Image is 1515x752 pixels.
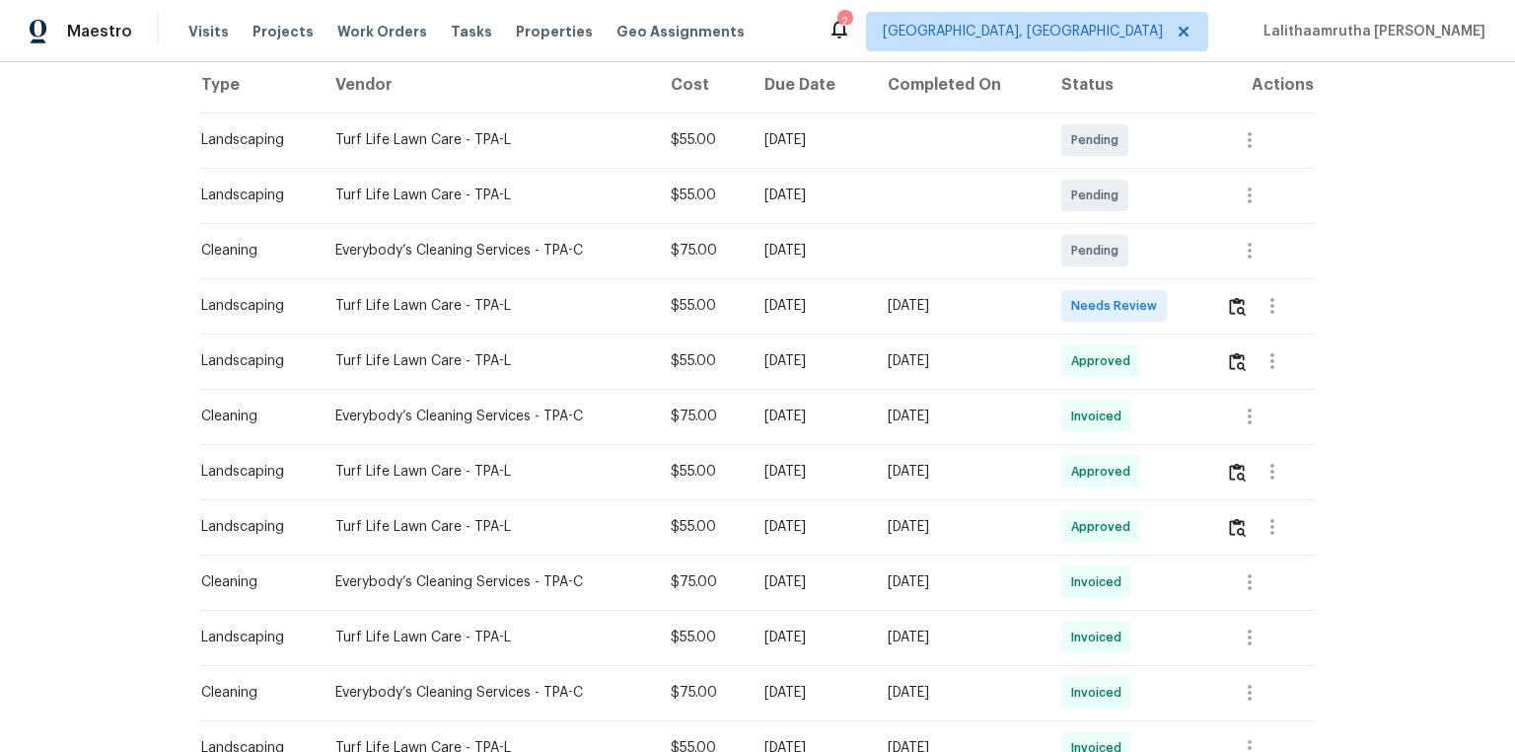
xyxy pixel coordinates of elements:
div: [DATE] [764,407,856,426]
span: Needs Review [1071,296,1165,316]
div: $55.00 [671,517,733,537]
button: Review Icon [1226,503,1249,551]
div: [DATE] [764,462,856,482]
div: Turf Life Lawn Care - TPA-L [335,351,639,371]
span: Invoiced [1071,407,1129,426]
div: $75.00 [671,407,733,426]
div: Turf Life Lawn Care - TPA-L [335,517,639,537]
span: Invoiced [1071,572,1129,592]
div: [DATE] [764,683,856,703]
div: $55.00 [671,462,733,482]
button: Review Icon [1226,338,1249,385]
div: [DATE] [888,572,1031,592]
div: [DATE] [764,351,856,371]
div: Turf Life Lawn Care - TPA-L [335,130,639,150]
div: [DATE] [764,517,856,537]
span: Properties [516,22,593,41]
div: Everybody’s Cleaning Services - TPA-C [335,572,639,592]
div: [DATE] [764,186,856,205]
div: [DATE] [888,407,1031,426]
div: Landscaping [201,628,304,647]
div: 2 [837,12,851,32]
div: Landscaping [201,351,304,371]
div: Turf Life Lawn Care - TPA-L [335,462,639,482]
div: $55.00 [671,628,733,647]
div: Cleaning [201,407,304,426]
div: Landscaping [201,186,304,205]
button: Review Icon [1226,282,1249,330]
span: Tasks [451,25,492,38]
div: [DATE] [888,296,1031,316]
div: Landscaping [201,296,304,316]
div: Everybody’s Cleaning Services - TPA-C [335,407,639,426]
span: Geo Assignments [616,22,745,41]
div: Cleaning [201,241,304,261]
span: Approved [1071,462,1138,482]
th: Due Date [749,57,872,113]
span: Invoiced [1071,628,1129,647]
div: [DATE] [888,351,1031,371]
div: Everybody’s Cleaning Services - TPA-C [335,241,639,261]
span: Maestro [67,22,132,41]
div: Turf Life Lawn Care - TPA-L [335,628,639,647]
div: [DATE] [764,628,856,647]
div: $75.00 [671,683,733,703]
div: Cleaning [201,572,304,592]
div: [DATE] [764,130,856,150]
th: Cost [655,57,749,113]
th: Actions [1210,57,1315,113]
span: Invoiced [1071,683,1129,703]
div: [DATE] [764,296,856,316]
div: Landscaping [201,462,304,482]
div: [DATE] [888,517,1031,537]
div: $75.00 [671,572,733,592]
th: Status [1046,57,1210,113]
div: Everybody’s Cleaning Services - TPA-C [335,683,639,703]
div: [DATE] [764,241,856,261]
th: Type [200,57,320,113]
div: [DATE] [888,462,1031,482]
div: Landscaping [201,517,304,537]
span: Pending [1071,186,1126,205]
div: Turf Life Lawn Care - TPA-L [335,186,639,205]
div: $75.00 [671,241,733,261]
img: Review Icon [1229,297,1246,316]
span: Approved [1071,351,1138,371]
div: Cleaning [201,683,304,703]
span: Pending [1071,130,1126,150]
span: Visits [188,22,229,41]
img: Review Icon [1229,518,1246,537]
div: Landscaping [201,130,304,150]
div: Turf Life Lawn Care - TPA-L [335,296,639,316]
span: Lalithaamrutha [PERSON_NAME] [1256,22,1485,41]
div: $55.00 [671,351,733,371]
div: $55.00 [671,130,733,150]
div: $55.00 [671,186,733,205]
span: Projects [252,22,314,41]
button: Review Icon [1226,448,1249,495]
th: Completed On [872,57,1046,113]
th: Vendor [320,57,655,113]
img: Review Icon [1229,463,1246,482]
img: Review Icon [1229,352,1246,371]
span: Work Orders [337,22,427,41]
span: Approved [1071,517,1138,537]
div: [DATE] [888,683,1031,703]
div: [DATE] [888,628,1031,647]
span: Pending [1071,241,1126,261]
div: $55.00 [671,296,733,316]
span: [GEOGRAPHIC_DATA], [GEOGRAPHIC_DATA] [883,22,1163,41]
div: [DATE] [764,572,856,592]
